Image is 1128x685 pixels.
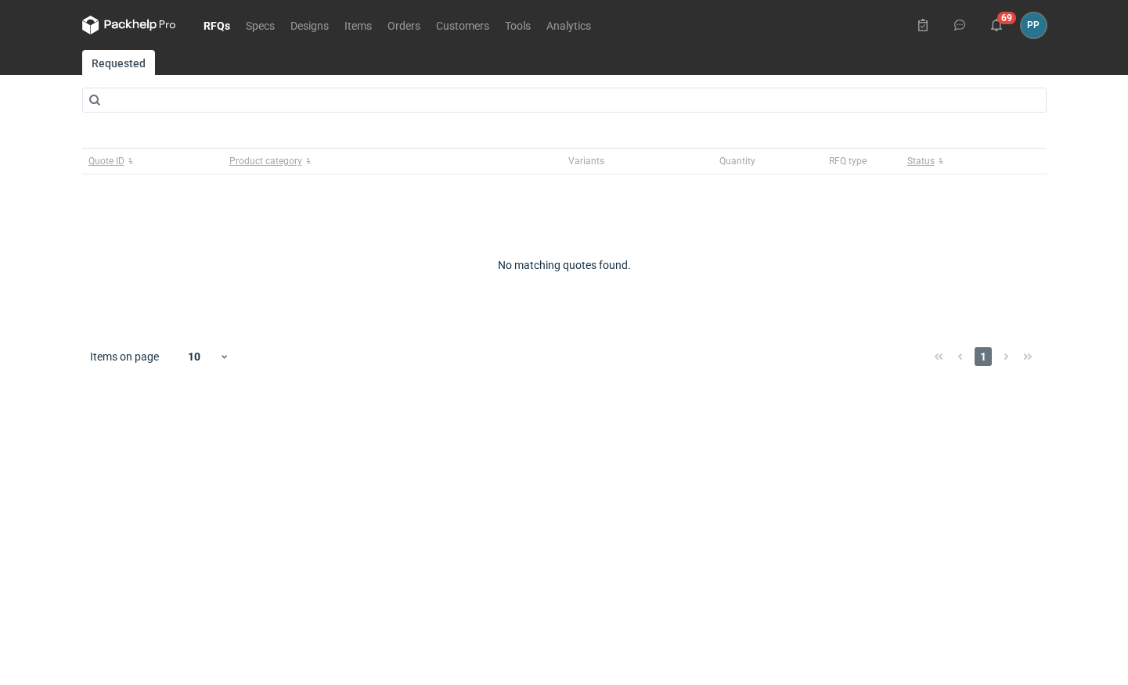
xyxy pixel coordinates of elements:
[984,13,1009,38] button: 69
[1021,13,1047,38] button: PP
[428,16,497,34] a: Customers
[539,16,599,34] a: Analytics
[380,16,428,34] a: Orders
[283,16,337,34] a: Designs
[196,16,238,34] a: RFQs
[337,16,380,34] a: Items
[82,16,176,34] svg: Packhelp Pro
[90,349,159,364] span: Items on page
[169,346,220,368] div: 10
[238,16,283,34] a: Specs
[82,50,155,75] a: Requested
[1021,13,1047,38] div: Paweł Puch
[975,347,992,366] span: 1
[82,257,1047,273] div: No matching quotes found.
[497,16,539,34] a: Tools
